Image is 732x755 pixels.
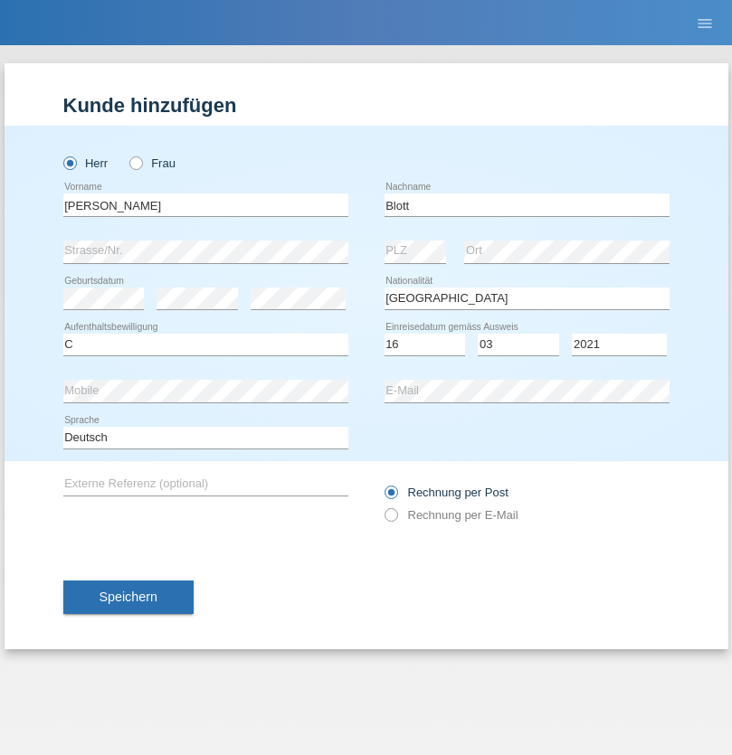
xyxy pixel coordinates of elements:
label: Rechnung per E-Mail [385,508,518,522]
input: Rechnung per E-Mail [385,508,396,531]
i: menu [696,14,714,33]
a: menu [687,17,723,28]
label: Rechnung per Post [385,486,509,499]
label: Herr [63,156,109,170]
button: Speichern [63,580,194,615]
span: Speichern [100,590,157,604]
label: Frau [129,156,176,170]
input: Frau [129,156,141,168]
input: Herr [63,156,75,168]
input: Rechnung per Post [385,486,396,508]
h1: Kunde hinzufügen [63,94,670,117]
